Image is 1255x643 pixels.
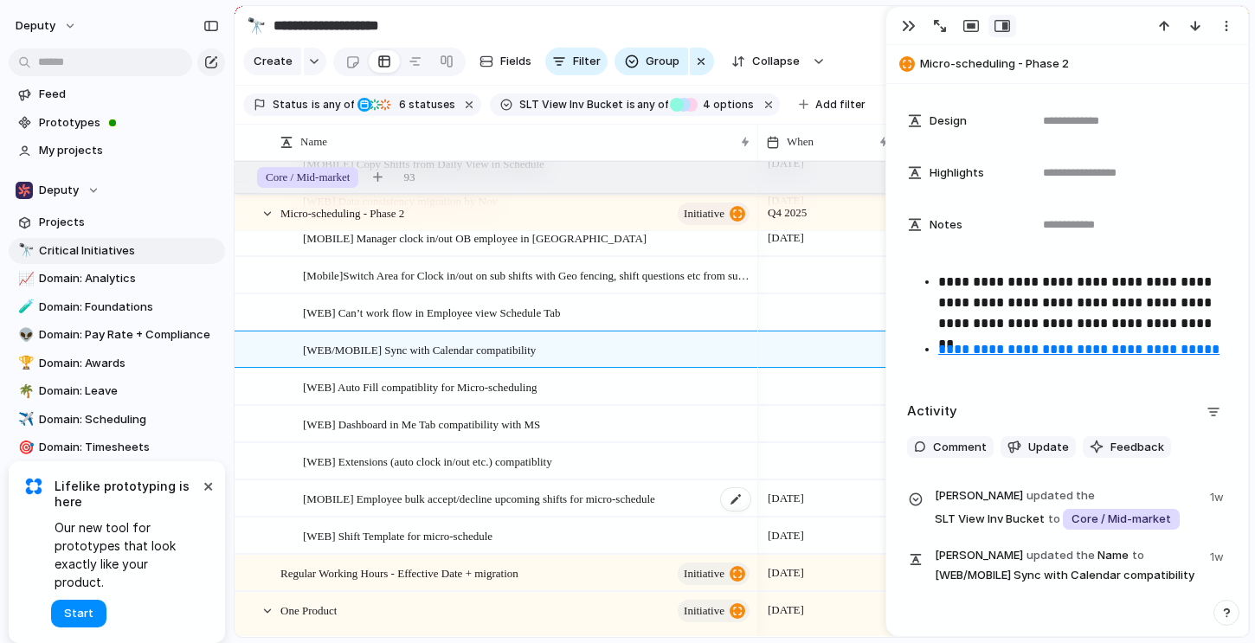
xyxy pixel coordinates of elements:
[1027,487,1095,505] span: updated the
[39,182,79,199] span: Deputy
[9,177,225,203] button: Deputy
[39,299,219,316] span: Domain: Foundations
[684,599,724,623] span: initiative
[8,12,86,40] button: deputy
[646,53,679,70] span: Group
[254,53,293,70] span: Create
[18,353,30,373] div: 🏆
[9,110,225,136] a: Prototypes
[303,302,561,322] span: [WEB] Can’t work flow in Employee view Schedule Tab
[16,326,33,344] button: 👽
[907,402,957,421] h2: Activity
[670,95,757,114] button: 4 options
[55,479,199,510] span: Lifelike prototyping is here
[1132,547,1144,564] span: to
[788,93,876,117] button: Add filter
[303,376,537,396] span: [WEB] Auto Fill compatiblity for Micro-scheduling
[9,238,225,264] a: 🔭Critical Initiatives
[9,322,225,348] a: 👽Domain: Pay Rate + Compliance
[197,475,218,496] button: Dismiss
[935,545,1200,584] span: Name [WEB/MOBILE] Sync with Calendar compatibility
[9,378,225,404] a: 🌴Domain: Leave
[303,488,655,508] span: [MOBILE] Employee bulk accept/decline upcoming shifts for micro-schedule
[573,53,601,70] span: Filter
[242,12,270,40] button: 🔭
[9,209,225,235] a: Projects
[303,414,540,434] span: [WEB] Dashboard in Me Tab compatibility with MS
[9,350,225,376] a: 🏆Domain: Awards
[39,86,219,103] span: Feed
[623,95,673,114] button: isany of
[678,203,750,225] button: initiative
[16,439,33,456] button: 🎯
[698,98,713,111] span: 4
[1027,547,1095,564] span: updated the
[930,113,967,130] span: Design
[1001,436,1076,459] button: Update
[308,95,357,114] button: isany of
[787,133,814,151] span: When
[519,97,623,113] span: SLT View Inv Bucket
[9,266,225,292] a: 📈Domain: Analytics
[9,463,225,489] div: 🎲Project: [PERSON_NAME]
[320,97,354,113] span: any of
[933,439,987,456] span: Comment
[39,439,219,456] span: Domain: Timesheets
[815,97,866,113] span: Add filter
[920,55,1240,73] span: Micro-scheduling - Phase 2
[39,383,219,400] span: Domain: Leave
[9,407,225,433] a: ✈️Domain: Scheduling
[303,451,552,471] span: [WEB] Extensions (auto clock in/out etc.) compatiblity
[55,518,199,591] span: Our new tool for prototypes that look exactly like your product.
[473,48,538,75] button: Fields
[721,48,808,75] button: Collapse
[9,81,225,107] a: Feed
[615,48,688,75] button: Group
[763,563,808,583] span: [DATE]
[18,325,30,345] div: 👽
[763,203,811,223] span: Q4 2025
[39,242,219,260] span: Critical Initiatives
[935,485,1200,531] span: SLT View Inv Bucket
[930,216,962,234] span: Notes
[394,97,455,113] span: statuses
[763,525,808,546] span: [DATE]
[18,269,30,289] div: 📈
[64,605,93,622] span: Start
[266,169,350,186] span: Core / Mid-market
[1048,511,1060,528] span: to
[303,339,536,359] span: [WEB/MOBILE] Sync with Calendar compatibility
[545,48,608,75] button: Filter
[243,48,301,75] button: Create
[303,265,752,285] span: [Mobile]Switch Area for Clock in/out on sub shifts with Geo fencing, shift questions etc from sub...
[18,409,30,429] div: ✈️
[500,53,531,70] span: Fields
[684,562,724,586] span: initiative
[16,270,33,287] button: 📈
[935,487,1023,505] span: [PERSON_NAME]
[9,434,225,460] a: 🎯Domain: Timesheets
[1210,545,1227,566] span: 1w
[1083,436,1171,459] button: Feedback
[752,53,800,70] span: Collapse
[300,133,327,151] span: Name
[18,297,30,317] div: 🧪
[16,242,33,260] button: 🔭
[9,294,225,320] a: 🧪Domain: Foundations
[763,228,808,248] span: [DATE]
[16,17,55,35] span: deputy
[635,97,669,113] span: any of
[39,326,219,344] span: Domain: Pay Rate + Compliance
[39,142,219,159] span: My projects
[303,525,492,545] span: [WEB] Shift Template for micro-schedule
[1210,485,1227,506] span: 1w
[907,436,994,459] button: Comment
[394,98,409,111] span: 6
[16,299,33,316] button: 🧪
